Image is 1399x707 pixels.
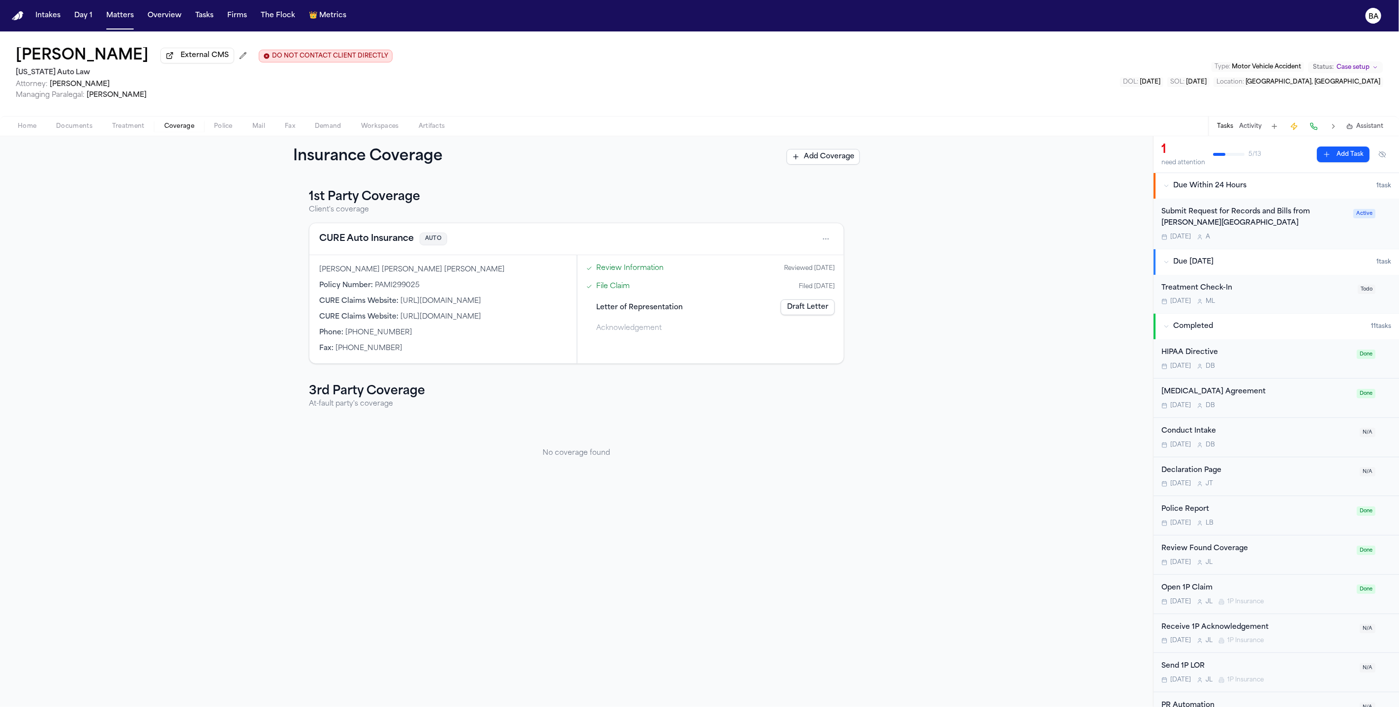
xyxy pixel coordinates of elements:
[252,122,265,130] span: Mail
[16,67,393,79] h2: [US_STATE] Auto Law
[1161,543,1351,555] div: Review Found Coverage
[12,11,24,21] img: Finch Logo
[1313,63,1334,71] span: Status:
[1358,285,1375,294] span: Todo
[1170,676,1191,684] span: [DATE]
[319,282,373,289] span: Policy Number :
[191,7,217,25] a: Tasks
[1212,62,1304,72] button: Edit Type: Motor Vehicle Accident
[1161,142,1205,158] div: 1
[1357,389,1375,398] span: Done
[1232,64,1301,70] span: Motor Vehicle Accident
[181,51,229,60] span: External CMS
[70,7,96,25] button: Day 1
[1161,661,1354,672] div: Send 1P LOR
[1353,209,1375,218] span: Active
[1227,676,1264,684] span: 1P Insurance
[1161,504,1351,515] div: Police Report
[309,205,844,215] p: Client's coverage
[1123,79,1138,85] span: DOL :
[1161,583,1351,594] div: Open 1P Claim
[319,345,334,352] span: Fax :
[818,231,834,247] button: Open actions
[285,122,295,130] span: Fax
[1360,624,1375,633] span: N/A
[345,329,412,336] span: [PHONE_NUMBER]
[1154,275,1399,314] div: Open task: Treatment Check-In
[1170,402,1191,410] span: [DATE]
[1356,122,1383,130] span: Assistant
[1239,122,1262,130] button: Activity
[1227,598,1264,606] span: 1P Insurance
[56,122,92,130] span: Documents
[596,323,662,333] span: Acknowledgement
[1214,77,1383,87] button: Edit Location: Garden City, MI
[319,329,343,336] span: Phone :
[1161,159,1205,167] div: need attention
[1308,61,1383,73] button: Change status from Case setup
[1170,441,1191,449] span: [DATE]
[1360,663,1375,673] span: N/A
[335,345,402,352] span: [PHONE_NUMBER]
[1357,350,1375,359] span: Done
[1161,283,1352,294] div: Treatment Check-In
[375,282,420,289] span: PAMI299025
[1161,386,1351,398] div: [MEDICAL_DATA] Agreement
[1206,233,1210,241] span: A
[1215,64,1230,70] span: Type :
[309,399,844,409] p: At-fault party's coverage
[1206,519,1214,527] span: L B
[1206,441,1215,449] span: D B
[164,122,194,130] span: Coverage
[361,122,399,130] span: Workspaces
[50,81,110,88] span: [PERSON_NAME]
[309,448,844,458] p: No coverage found
[16,81,48,88] span: Attorney:
[1161,206,1347,229] div: Submit Request for Records and Bills from [PERSON_NAME][GEOGRAPHIC_DATA]
[1170,480,1191,488] span: [DATE]
[577,255,844,363] div: Claims filing progress
[1170,233,1191,241] span: [DATE]
[1206,362,1215,370] span: D B
[1206,297,1215,305] span: M L
[1170,598,1191,606] span: [DATE]
[1120,77,1163,87] button: Edit DOL: 2025-06-29
[1376,182,1391,190] span: 1 task
[1206,676,1213,684] span: J L
[319,265,567,275] div: [PERSON_NAME] [PERSON_NAME] [PERSON_NAME]
[1206,402,1215,410] span: D B
[223,7,251,25] a: Firms
[1170,362,1191,370] span: [DATE]
[293,148,464,166] h1: Insurance Coverage
[319,232,414,246] button: View coverage details
[1161,622,1354,633] div: Receive 1P Acknowledgement
[1360,467,1375,476] span: N/A
[112,122,145,130] span: Treatment
[16,91,85,99] span: Managing Paralegal:
[784,265,835,272] div: Reviewed [DATE]
[1154,457,1399,497] div: Open task: Declaration Page
[799,283,835,291] div: Filed [DATE]
[400,297,481,305] span: [URL][DOMAIN_NAME]
[1170,297,1191,305] span: [DATE]
[102,7,138,25] button: Matters
[1217,122,1233,130] button: Tasks
[596,281,630,292] a: Open File Claim
[1173,257,1214,267] span: Due [DATE]
[31,7,64,25] button: Intakes
[1317,147,1369,162] button: Add Task
[309,383,844,399] h3: 3rd Party Coverage
[1173,181,1247,191] span: Due Within 24 Hours
[1154,575,1399,614] div: Open task: Open 1P Claim
[1173,322,1213,331] span: Completed
[87,91,147,99] span: [PERSON_NAME]
[1227,637,1264,645] span: 1P Insurance
[1206,480,1213,488] span: J T
[1206,598,1213,606] span: J L
[1154,614,1399,653] div: Open task: Receive 1P Acknowledgement
[1170,79,1185,85] span: SOL :
[1161,426,1354,437] div: Conduct Intake
[1154,314,1399,339] button: Completed11tasks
